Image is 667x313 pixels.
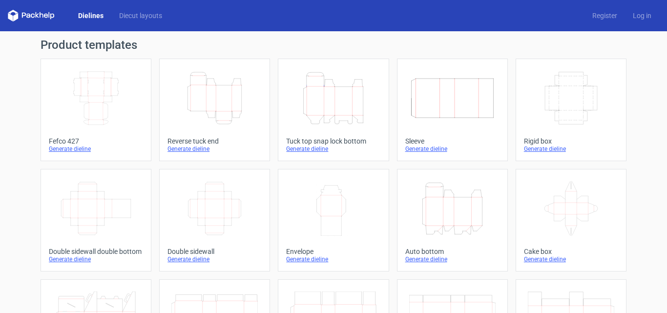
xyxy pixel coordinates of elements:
[41,59,151,161] a: Fefco 427Generate dieline
[524,255,618,263] div: Generate dieline
[49,255,143,263] div: Generate dieline
[111,11,170,21] a: Diecut layouts
[405,137,500,145] div: Sleeve
[516,169,626,271] a: Cake boxGenerate dieline
[584,11,625,21] a: Register
[49,248,143,255] div: Double sidewall double bottom
[167,137,262,145] div: Reverse tuck end
[159,169,270,271] a: Double sidewallGenerate dieline
[49,145,143,153] div: Generate dieline
[405,248,500,255] div: Auto bottom
[41,39,626,51] h1: Product templates
[405,255,500,263] div: Generate dieline
[70,11,111,21] a: Dielines
[524,137,618,145] div: Rigid box
[397,59,508,161] a: SleeveGenerate dieline
[286,255,380,263] div: Generate dieline
[524,248,618,255] div: Cake box
[278,59,389,161] a: Tuck top snap lock bottomGenerate dieline
[278,169,389,271] a: EnvelopeGenerate dieline
[286,248,380,255] div: Envelope
[516,59,626,161] a: Rigid boxGenerate dieline
[286,145,380,153] div: Generate dieline
[167,145,262,153] div: Generate dieline
[405,145,500,153] div: Generate dieline
[524,145,618,153] div: Generate dieline
[167,255,262,263] div: Generate dieline
[397,169,508,271] a: Auto bottomGenerate dieline
[41,169,151,271] a: Double sidewall double bottomGenerate dieline
[167,248,262,255] div: Double sidewall
[159,59,270,161] a: Reverse tuck endGenerate dieline
[625,11,659,21] a: Log in
[286,137,380,145] div: Tuck top snap lock bottom
[49,137,143,145] div: Fefco 427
